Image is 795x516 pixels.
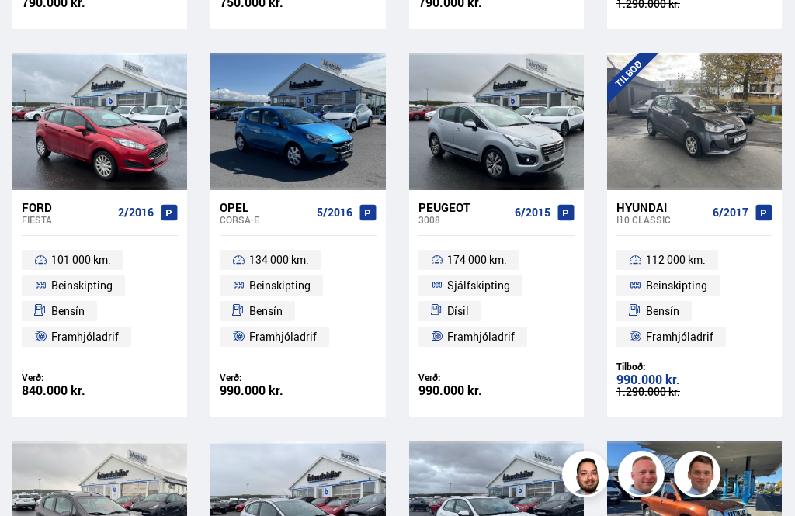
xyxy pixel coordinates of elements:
div: i10 CLASSIC [616,214,706,225]
span: 6/2015 [515,206,550,219]
div: 3008 [418,214,509,225]
span: Framhjóladrif [447,327,515,346]
div: 840.000 kr. [22,384,178,397]
div: Verð: [220,372,376,383]
span: 5/2016 [317,206,352,219]
span: 2/2016 [118,206,154,219]
a: Peugeot 3008 6/2015 174 000 km. Sjálfskipting Dísil Framhjóladrif Verð: 990.000 kr. [409,190,584,417]
div: 990.000 kr. [220,384,376,397]
div: Peugeot [418,200,509,214]
span: Framhjóladrif [249,327,317,346]
div: Hyundai [616,200,706,214]
span: 6/2017 [713,206,748,219]
span: Sjálfskipting [447,276,510,295]
div: 1.290.000 kr. [616,386,772,397]
span: 174 000 km. [447,251,507,269]
img: nhp88E3Fdnt1Opn2.png [564,453,611,500]
div: Tilboð: [616,361,772,372]
span: 101 000 km. [51,251,111,269]
a: Opel Corsa-e 5/2016 134 000 km. Beinskipting Bensín Framhjóladrif Verð: 990.000 kr. [210,190,385,417]
div: 990.000 kr. [418,384,575,397]
a: Hyundai i10 CLASSIC 6/2017 112 000 km. Beinskipting Bensín Framhjóladrif Tilboð: 990.000 kr. 1.29... [607,190,782,417]
div: Verð: [418,372,575,383]
div: Verð: [22,372,178,383]
div: Ford [22,200,112,214]
span: Bensín [249,302,283,320]
div: 990.000 kr. [616,373,772,386]
span: Bensín [646,302,679,320]
span: Framhjóladrif [646,327,713,346]
span: Bensín [51,302,85,320]
img: FbJEzSuNWCJXmdc-.webp [676,453,723,500]
div: Fiesta [22,214,112,225]
button: Opna LiveChat spjallviðmót [12,6,59,53]
a: Ford Fiesta 2/2016 101 000 km. Beinskipting Bensín Framhjóladrif Verð: 840.000 kr. [12,190,187,417]
div: Opel [220,200,310,214]
span: Beinskipting [646,276,707,295]
span: 112 000 km. [646,251,706,269]
div: Corsa-e [220,214,310,225]
span: 134 000 km. [249,251,309,269]
span: Beinskipting [51,276,113,295]
span: Framhjóladrif [51,327,119,346]
span: Beinskipting [249,276,311,295]
img: siFngHWaQ9KaOqBr.png [620,453,667,500]
span: Dísil [447,302,469,320]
